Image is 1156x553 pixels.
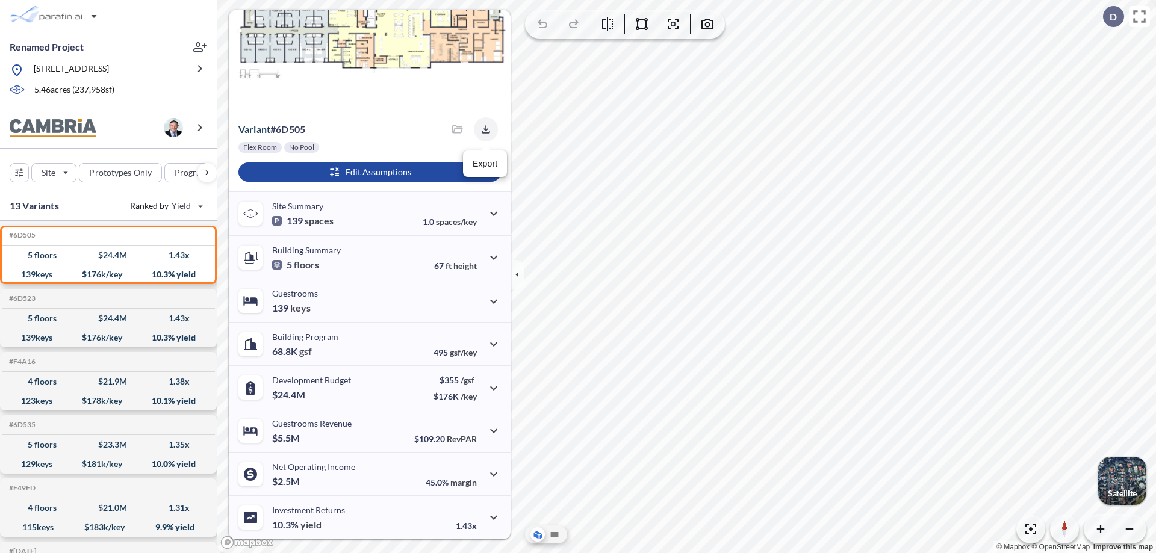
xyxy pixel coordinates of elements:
[530,527,545,542] button: Aerial View
[433,347,477,357] p: 495
[272,302,311,314] p: 139
[272,432,302,444] p: $5.5M
[1098,457,1146,505] button: Switcher ImageSatellite
[272,259,319,271] p: 5
[164,163,229,182] button: Program
[996,543,1030,551] a: Mapbox
[31,163,76,182] button: Site
[42,167,55,179] p: Site
[1108,489,1137,498] p: Satellite
[238,123,270,135] span: Variant
[272,462,355,472] p: Net Operating Income
[34,84,114,97] p: 5.46 acres ( 237,958 sf)
[272,345,312,357] p: 68.8K
[79,163,162,182] button: Prototypes Only
[238,123,305,135] p: # 6d505
[272,519,322,531] p: 10.3%
[305,215,334,227] span: spaces
[272,332,338,342] p: Building Program
[434,261,477,271] p: 67
[447,434,477,444] span: RevPAR
[461,375,474,385] span: /gsf
[453,261,477,271] span: height
[272,389,307,401] p: $24.4M
[433,391,477,401] p: $176K
[456,521,477,531] p: 1.43x
[172,200,191,212] span: Yield
[7,357,36,366] h5: Click to copy the code
[423,217,477,227] p: 1.0
[272,288,318,298] p: Guestrooms
[272,475,302,487] p: $2.5M
[120,196,211,215] button: Ranked by Yield
[290,302,311,314] span: keys
[346,166,411,178] p: Edit Assumptions
[433,375,477,385] p: $355
[547,527,562,542] button: Site Plan
[89,167,152,179] p: Prototypes Only
[294,259,319,271] span: floors
[272,418,352,428] p: Guestrooms Revenue
[289,143,314,152] p: No Pool
[7,294,36,303] h5: Click to copy the code
[164,118,183,137] img: user logo
[446,261,452,271] span: ft
[426,477,477,487] p: 45.0%
[272,375,351,385] p: Development Budget
[10,40,84,54] p: Renamed Project
[243,143,277,152] p: Flex Room
[299,345,312,357] span: gsf
[461,391,477,401] span: /key
[272,215,334,227] p: 139
[7,421,36,429] h5: Click to copy the code
[1093,543,1153,551] a: Improve this map
[450,477,477,487] span: margin
[1098,457,1146,505] img: Switcher Image
[272,505,345,515] p: Investment Returns
[300,519,322,531] span: yield
[10,119,96,137] img: BrandImage
[10,199,59,213] p: 13 Variants
[473,158,497,170] p: Export
[414,434,477,444] p: $109.20
[7,231,36,239] h5: Click to copy the code
[34,63,109,78] p: [STREET_ADDRESS]
[175,167,208,179] p: Program
[436,217,477,227] span: spaces/key
[1110,11,1117,22] p: D
[220,536,273,549] a: Mapbox homepage
[1031,543,1090,551] a: OpenStreetMap
[450,347,477,357] span: gsf/key
[7,484,36,492] h5: Click to copy the code
[272,201,323,211] p: Site Summary
[272,245,341,255] p: Building Summary
[238,162,501,182] button: Edit Assumptions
